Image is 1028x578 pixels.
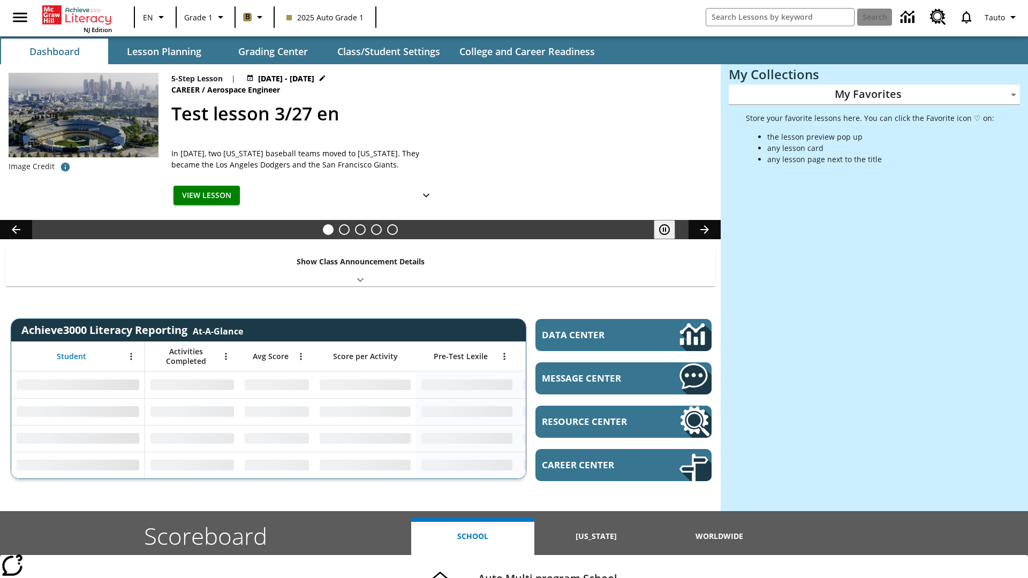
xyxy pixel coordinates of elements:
div: No Data, [145,452,239,478]
h3: My Collections [729,67,1020,82]
span: Avg Score [253,352,289,361]
div: No Data, [145,371,239,398]
button: Grading Center [220,39,327,64]
span: Grade 1 [184,12,213,23]
span: 2025 Auto Grade 1 [286,12,364,23]
div: No Data, [518,371,619,398]
span: Achieve3000 Literacy Reporting [21,323,243,337]
span: B [245,10,250,24]
div: My Favorites [729,85,1020,105]
span: [DATE] - [DATE] [258,73,314,84]
button: Slide 3 Cars of the Future? [355,224,366,235]
button: Worldwide [658,518,781,555]
div: No Data, [145,425,239,452]
button: Language: EN, Select a language [138,7,172,27]
button: Open Menu [218,348,234,364]
span: Data Center [542,329,643,341]
a: Home [42,4,112,26]
li: any lesson card [767,142,994,154]
div: No Data, [518,398,619,425]
div: Show Class Announcement Details [5,249,715,286]
div: In [DATE], two [US_STATE] baseball teams moved to [US_STATE]. They became the Los Angeles Dodgers... [171,148,439,170]
button: Lesson carousel, Next [689,220,721,239]
span: / [202,85,205,95]
div: At-A-Glance [193,323,243,337]
span: In 1958, two New York baseball teams moved to California. They became the Los Angeles Dodgers and... [171,148,439,170]
button: Open side menu [4,2,36,33]
p: 5-Step Lesson [171,73,223,84]
button: View Lesson [173,186,240,206]
button: Slide 2 Ask the Scientist: Furry Friends [339,224,350,235]
p: Image Credit [9,161,55,172]
button: Image credit: David Sucsy/E+/Getty Images [55,157,76,177]
button: Open Menu [293,348,309,364]
button: College and Career Readiness [451,39,603,64]
div: No Data, [239,425,314,452]
span: EN [143,12,153,23]
div: Home [42,3,112,34]
span: | [231,73,236,84]
span: Tauto [985,12,1005,23]
button: Aug 27 - Aug 27 Choose Dates [244,73,328,84]
span: Activities Completed [150,347,221,366]
div: No Data, [145,398,239,425]
div: Pause [654,220,686,239]
div: No Data, [518,452,619,478]
div: No Data, [518,425,619,452]
button: Pause [654,220,675,239]
button: School [411,518,534,555]
span: Score per Activity [333,352,398,361]
button: Open Menu [496,348,512,364]
a: Data Center [535,319,712,351]
div: No Data, [239,398,314,425]
span: Career [171,84,202,96]
a: Notifications [953,3,980,31]
span: Student [57,352,86,361]
button: Slide 1 Test lesson 3/27 en [323,224,334,235]
span: Career Center [542,459,647,471]
span: Aerospace Engineer [207,84,282,96]
span: Resource Center [542,415,647,428]
p: Show Class Announcement Details [297,256,425,267]
button: Lesson Planning [110,39,217,64]
h2: Test lesson 3/27 en [171,100,708,127]
a: Resource Center, Will open in new tab [924,3,953,32]
button: Boost Class color is light brown. Change class color [239,7,270,27]
img: Dodgers stadium. [9,73,158,157]
input: search field [706,9,854,26]
button: Open Menu [123,348,139,364]
li: any lesson page next to the title [767,154,994,165]
a: Data Center [894,3,924,32]
button: Grade: Grade 1, Select a grade [180,7,231,27]
button: Class/Student Settings [329,39,449,64]
button: Slide 4 Pre-release lesson [371,224,382,235]
span: Message Center [542,372,647,384]
div: No Data, [239,452,314,478]
div: No Data, [239,371,314,398]
button: Profile/Settings [980,7,1024,27]
a: Resource Center, Will open in new tab [535,406,712,438]
button: Slide 5 Remembering Justice O'Connor [387,224,398,235]
a: Message Center [535,362,712,394]
li: the lesson preview pop up [767,131,994,142]
button: Show Details [415,186,437,206]
button: Dashboard [1,39,108,64]
span: Pre-Test Lexile [434,352,488,361]
button: [US_STATE] [534,518,657,555]
p: Store your favorite lessons here. You can click the Favorite icon ♡ on: [746,112,994,124]
span: NJ Edition [84,26,112,34]
a: Career Center [535,449,712,481]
